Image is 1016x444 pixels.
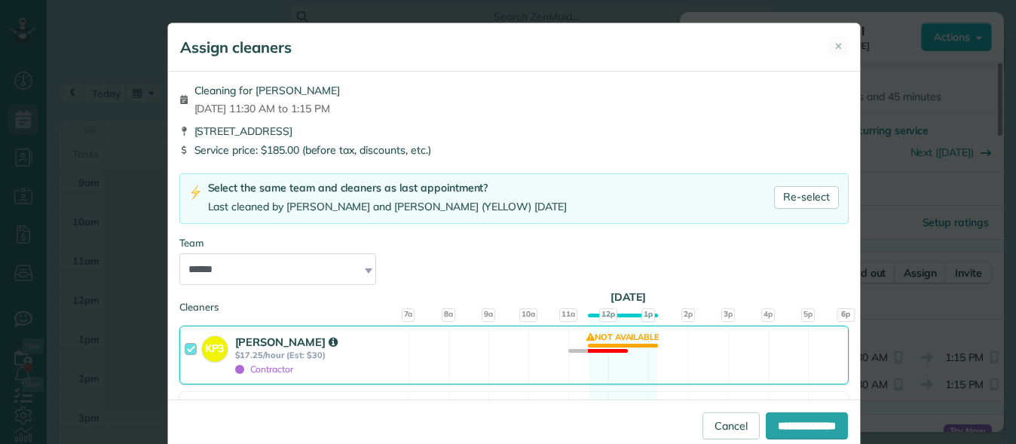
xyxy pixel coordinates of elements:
[194,101,340,116] span: [DATE] 11:30 AM to 1:15 PM
[179,142,849,158] div: Service price: $185.00 (before tax, discounts, etc.)
[202,336,228,357] strong: KP3
[235,363,294,375] span: Contractor
[179,300,849,305] div: Cleaners
[774,186,839,209] a: Re-select
[235,335,338,349] strong: [PERSON_NAME]
[208,180,568,196] div: Select the same team and cleaners as last appointment?
[180,37,292,58] h5: Assign cleaners
[189,185,202,201] img: lightning-bolt-icon-94e5364df696ac2de96d3a42b8a9ff6ba979493684c50e6bbbcda72601fa0d29.png
[179,236,849,250] div: Team
[235,350,404,360] strong: $17.25/hour (Est: $30)
[208,199,568,215] div: Last cleaned by [PERSON_NAME] and [PERSON_NAME] (YELLOW) [DATE]
[834,39,843,54] span: ✕
[194,83,340,98] span: Cleaning for [PERSON_NAME]
[179,124,849,139] div: [STREET_ADDRESS]
[702,412,760,439] a: Cancel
